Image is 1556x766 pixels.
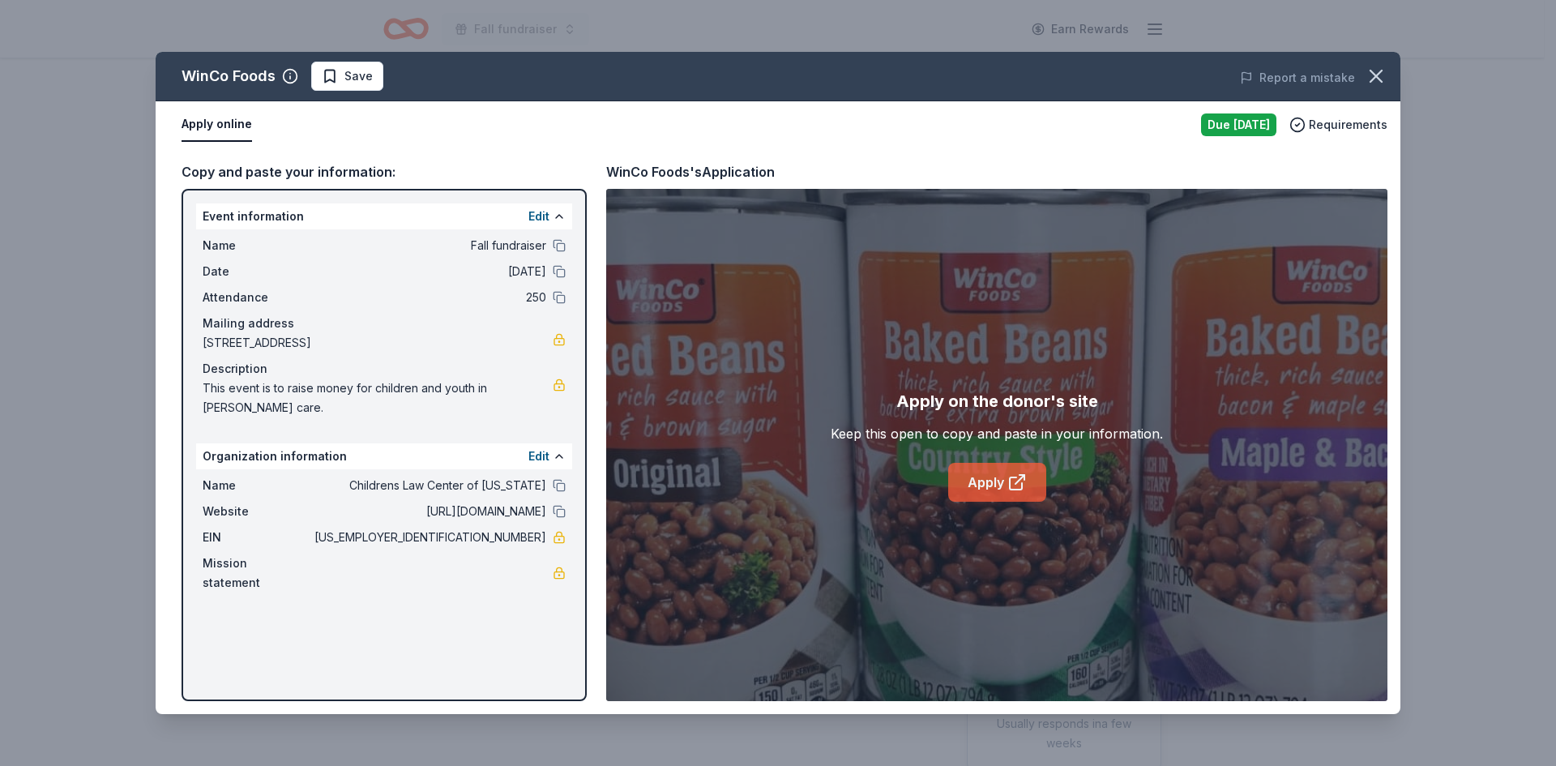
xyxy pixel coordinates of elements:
[311,62,383,91] button: Save
[203,359,566,379] div: Description
[196,443,572,469] div: Organization information
[182,108,252,142] button: Apply online
[311,502,546,521] span: [URL][DOMAIN_NAME]
[1201,113,1276,136] div: Due [DATE]
[203,314,566,333] div: Mailing address
[203,236,311,255] span: Name
[528,207,549,226] button: Edit
[606,161,775,182] div: WinCo Foods's Application
[344,66,373,86] span: Save
[203,262,311,281] span: Date
[311,476,546,495] span: Childrens Law Center of [US_STATE]
[203,288,311,307] span: Attendance
[203,528,311,547] span: EIN
[528,447,549,466] button: Edit
[203,379,553,417] span: This event is to raise money for children and youth in [PERSON_NAME] care.
[203,476,311,495] span: Name
[1240,68,1355,88] button: Report a mistake
[948,463,1046,502] a: Apply
[311,236,546,255] span: Fall fundraiser
[203,333,553,353] span: [STREET_ADDRESS]
[203,554,311,593] span: Mission statement
[182,63,276,89] div: WinCo Foods
[896,388,1098,414] div: Apply on the donor's site
[196,203,572,229] div: Event information
[182,161,587,182] div: Copy and paste your information:
[203,502,311,521] span: Website
[311,288,546,307] span: 250
[831,424,1163,443] div: Keep this open to copy and paste in your information.
[311,528,546,547] span: [US_EMPLOYER_IDENTIFICATION_NUMBER]
[1309,115,1387,135] span: Requirements
[311,262,546,281] span: [DATE]
[1289,115,1387,135] button: Requirements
